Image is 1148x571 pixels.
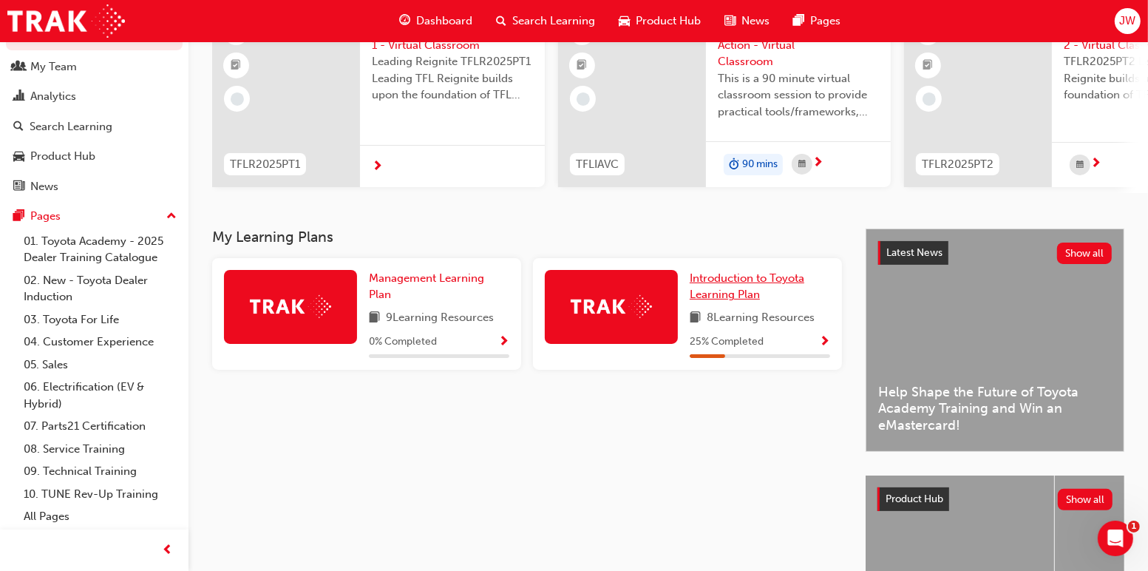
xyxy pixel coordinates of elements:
span: 8 Learning Resources [707,309,815,328]
a: Product HubShow all [877,487,1113,511]
span: calendar-icon [1076,156,1084,175]
span: Product Hub [886,493,943,505]
span: car-icon [619,12,630,30]
span: news-icon [13,180,24,194]
a: Latest NewsShow allHelp Shape the Future of Toyota Academy Training and Win an eMastercard! [866,229,1124,452]
img: Trak [571,295,652,318]
span: Show Progress [819,336,830,349]
a: search-iconSearch Learning [484,6,607,36]
a: My Team [6,53,183,81]
span: people-icon [13,61,24,74]
span: 1 [1128,521,1140,533]
span: booktick-icon [577,56,588,75]
button: Show all [1057,243,1113,264]
span: learningRecordVerb_NONE-icon [231,92,244,106]
span: pages-icon [793,12,804,30]
span: booktick-icon [923,56,934,75]
a: car-iconProduct Hub [607,6,713,36]
button: DashboardMy TeamAnalyticsSearch LearningProduct HubNews [6,20,183,203]
span: Pages [810,13,840,30]
a: 0TFLIAVCToyota For Life In Action - Virtual ClassroomThis is a 90 minute virtual classroom sessio... [558,8,891,187]
a: Latest NewsShow all [878,241,1112,265]
span: 0 % Completed [369,334,437,351]
span: car-icon [13,150,24,163]
span: search-icon [13,121,24,134]
a: Introduction to Toyota Learning Plan [690,270,830,303]
a: 03. Toyota For Life [18,308,183,331]
span: JW [1119,13,1135,30]
a: 05. Sales [18,354,183,376]
span: Show Progress [498,336,509,349]
span: TFLIAVC [576,156,619,173]
span: Latest News [886,246,942,259]
a: pages-iconPages [781,6,852,36]
a: 04. Customer Experience [18,331,183,354]
span: pages-icon [13,210,24,223]
div: News [30,178,58,195]
span: 9 Learning Resources [386,309,494,328]
span: calendar-icon [798,155,806,174]
img: Trak [7,4,125,38]
img: Trak [250,295,331,318]
span: book-icon [690,309,701,328]
div: Product Hub [30,148,95,165]
a: 06. Electrification (EV & Hybrid) [18,376,183,415]
a: 01. Toyota Academy - 2025 Dealer Training Catalogue [18,230,183,269]
button: Pages [6,203,183,230]
span: Management Learning Plan [369,271,484,302]
span: duration-icon [729,155,739,175]
a: All Pages [18,505,183,528]
span: chart-icon [13,90,24,104]
button: Show Progress [819,333,830,351]
span: Help Shape the Future of Toyota Academy Training and Win an eMastercard! [878,384,1112,434]
span: Introduction to Toyota Learning Plan [690,271,804,302]
div: Pages [30,208,61,225]
a: 02. New - Toyota Dealer Induction [18,269,183,308]
button: Show Progress [498,333,509,351]
a: guage-iconDashboard [387,6,484,36]
span: learningRecordVerb_NONE-icon [577,92,590,106]
a: Management Learning Plan [369,270,509,303]
span: This is a 90 minute virtual classroom session to provide practical tools/frameworks, behaviours a... [718,70,879,121]
div: My Team [30,58,77,75]
span: Toyota For Life In Action - Virtual Classroom [718,20,879,70]
div: Analytics [30,88,76,105]
span: Product Hub [636,13,701,30]
span: booktick-icon [231,56,242,75]
span: next-icon [812,157,823,170]
a: 07. Parts21 Certification [18,415,183,438]
a: 08. Service Training [18,438,183,461]
span: prev-icon [163,541,174,560]
div: Search Learning [30,118,112,135]
a: 09. Technical Training [18,460,183,483]
a: Search Learning [6,113,183,141]
a: 10. TUNE Rev-Up Training [18,483,183,506]
span: News [741,13,770,30]
span: news-icon [724,12,736,30]
span: Dashboard [416,13,472,30]
span: guage-icon [399,12,410,30]
span: learningRecordVerb_NONE-icon [923,92,936,106]
span: 25 % Completed [690,334,764,351]
iframe: Intercom live chat [1098,521,1133,556]
h3: My Learning Plans [212,229,842,246]
span: Search Learning [512,13,595,30]
span: Leading Reignite TFLR2025PT1 Leading TFL Reignite builds upon the foundation of TFL Reignite, rea... [372,53,533,104]
span: search-icon [496,12,506,30]
span: book-icon [369,309,380,328]
a: Analytics [6,83,183,110]
button: JW [1115,8,1141,34]
button: Show all [1058,489,1113,510]
a: news-iconNews [713,6,781,36]
span: up-icon [166,207,177,226]
span: next-icon [372,161,383,174]
span: 90 mins [742,156,778,173]
a: Product Hub [6,143,183,170]
a: TFLR2025PT1Leading Reignite Part 1 - Virtual ClassroomLeading Reignite TFLR2025PT1 Leading TFL Re... [212,8,545,187]
a: News [6,173,183,200]
span: next-icon [1090,158,1101,171]
span: TFLR2025PT2 [922,156,994,173]
span: TFLR2025PT1 [230,156,300,173]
